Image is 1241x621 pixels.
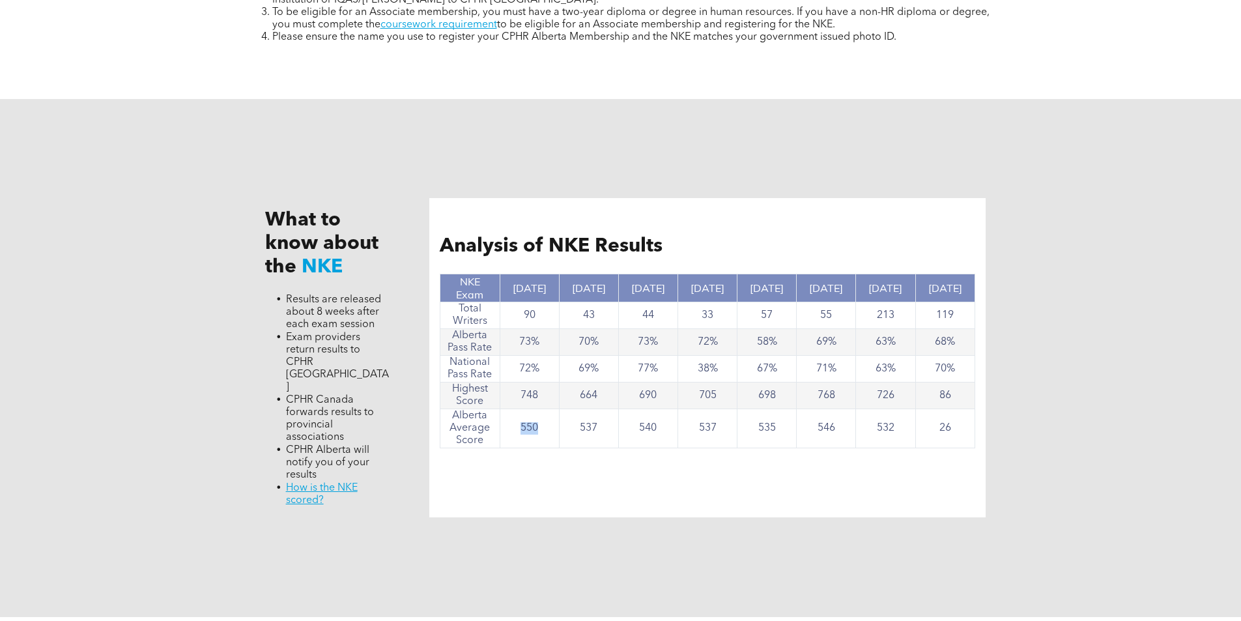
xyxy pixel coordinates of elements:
[678,383,737,409] td: 705
[856,302,915,329] td: 213
[618,383,678,409] td: 690
[678,274,737,302] th: [DATE]
[797,409,856,448] td: 546
[272,7,995,31] li: To be eligible for an Associate membership, you must have a two-year diploma or degree in human r...
[618,409,678,448] td: 540
[559,409,618,448] td: 537
[559,356,618,383] td: 69%
[856,383,915,409] td: 726
[440,302,500,329] td: Total Writers
[915,302,975,329] td: 119
[797,383,856,409] td: 768
[265,210,378,277] span: What to know about the
[737,274,797,302] th: [DATE]
[737,409,797,448] td: 535
[797,274,856,302] th: [DATE]
[797,329,856,356] td: 69%
[286,295,381,330] span: Results are released about 8 weeks after each exam session
[559,383,618,409] td: 664
[678,356,737,383] td: 38%
[302,257,343,277] span: NKE
[915,409,975,448] td: 26
[856,274,915,302] th: [DATE]
[678,302,737,329] td: 33
[286,483,358,506] a: How is the NKE scored?
[500,356,559,383] td: 72%
[440,356,500,383] td: National Pass Rate
[440,237,663,256] span: Analysis of NKE Results
[440,329,500,356] td: Alberta Pass Rate
[678,329,737,356] td: 72%
[915,274,975,302] th: [DATE]
[500,302,559,329] td: 90
[380,20,497,30] a: coursework requirement
[440,383,500,409] td: Highest Score
[856,356,915,383] td: 63%
[856,329,915,356] td: 63%
[618,274,678,302] th: [DATE]
[272,31,995,44] li: Please ensure the name you use to register your CPHR Alberta Membership and the NKE matches your ...
[737,383,797,409] td: 698
[286,445,369,480] span: CPHR Alberta will notify you of your results
[737,302,797,329] td: 57
[737,356,797,383] td: 67%
[797,302,856,329] td: 55
[915,329,975,356] td: 68%
[559,274,618,302] th: [DATE]
[286,332,389,392] span: Exam providers return results to CPHR [GEOGRAPHIC_DATA]
[618,356,678,383] td: 77%
[797,356,856,383] td: 71%
[559,302,618,329] td: 43
[559,329,618,356] td: 70%
[618,329,678,356] td: 73%
[440,409,500,448] td: Alberta Average Score
[500,274,559,302] th: [DATE]
[737,329,797,356] td: 58%
[500,383,559,409] td: 748
[618,302,678,329] td: 44
[286,395,374,442] span: CPHR Canada forwards results to provincial associations
[440,274,500,302] th: NKE Exam
[856,409,915,448] td: 532
[500,329,559,356] td: 73%
[500,409,559,448] td: 550
[915,356,975,383] td: 70%
[915,383,975,409] td: 86
[678,409,737,448] td: 537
